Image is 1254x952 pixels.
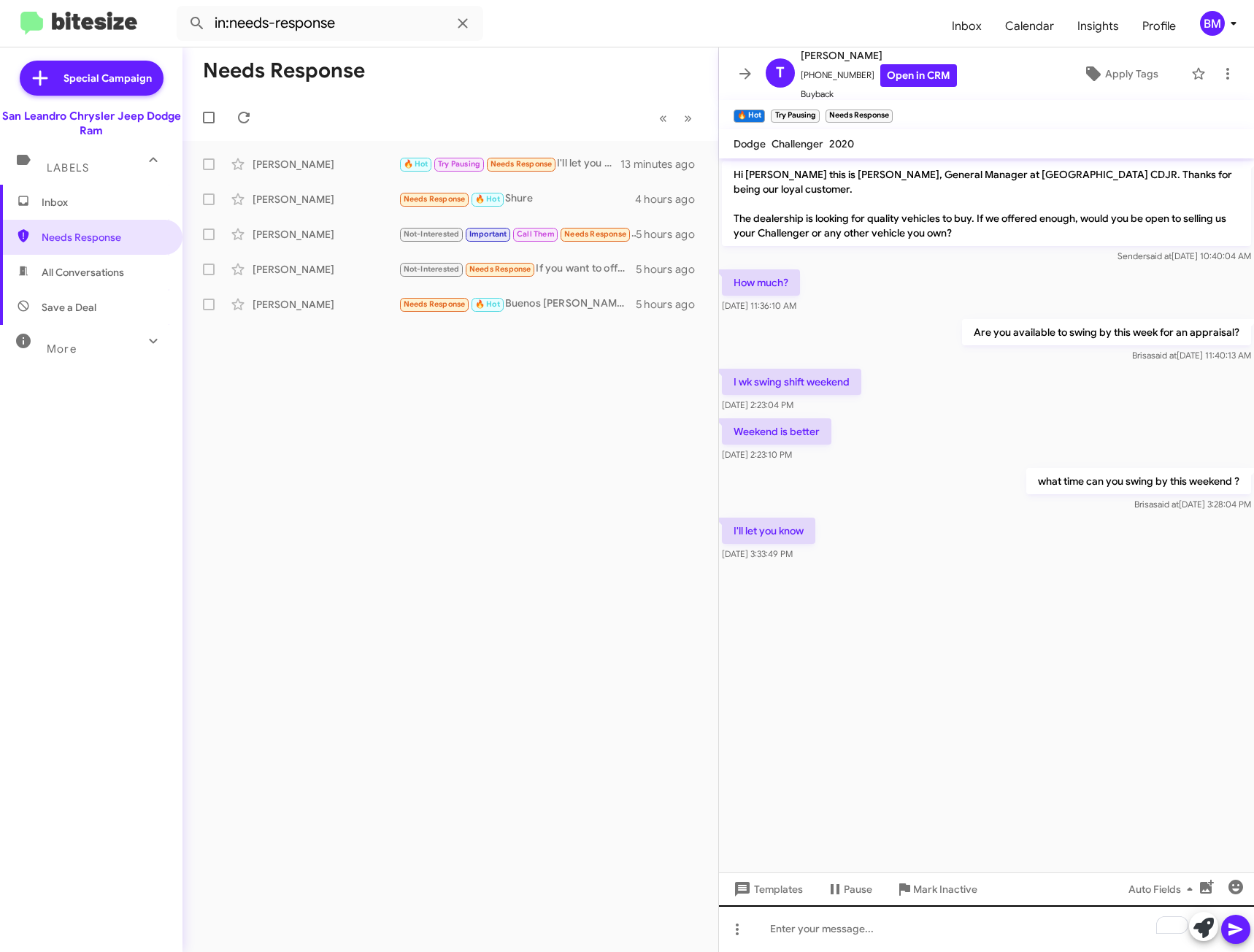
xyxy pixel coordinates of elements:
[913,876,977,902] span: Mark Inactive
[1151,350,1177,361] span: said at
[776,61,785,85] span: T
[722,418,831,445] p: Weekend is better
[722,548,793,559] span: [DATE] 3:33:49 PM
[404,159,428,169] span: 🔥 Hot
[564,229,626,239] span: Needs Response
[731,876,803,902] span: Templates
[47,342,77,356] span: More
[940,5,993,47] a: Inbox
[47,161,89,174] span: Labels
[684,109,692,127] span: »
[42,300,96,315] span: Save a Deal
[475,194,500,204] span: 🔥 Hot
[203,59,365,82] h1: Needs Response
[1153,499,1179,510] span: said at
[719,876,815,902] button: Templates
[253,297,399,312] div: [PERSON_NAME]
[829,137,854,150] span: 2020
[734,137,766,150] span: Dodge
[42,265,124,280] span: All Conversations
[801,87,957,101] span: Buyback
[177,6,483,41] input: Search
[1134,499,1251,510] span: Brisa [DATE] 3:28:04 PM
[884,876,989,902] button: Mark Inactive
[253,192,399,207] div: [PERSON_NAME]
[399,261,636,277] div: If you want to offer for that I'd be willing to listen
[1066,5,1131,47] a: Insights
[42,195,166,210] span: Inbox
[1026,468,1251,494] p: what time can you swing by this weekend ?
[253,227,399,242] div: [PERSON_NAME]
[635,192,707,207] div: 4 hours ago
[880,64,957,87] a: Open in CRM
[659,109,667,127] span: «
[1118,250,1251,261] span: Sender [DATE] 10:40:04 AM
[651,103,701,133] nav: Page navigation example
[1128,876,1199,902] span: Auto Fields
[734,110,765,123] small: 🔥 Hot
[399,156,620,172] div: I'll let you know
[399,296,636,312] div: Buenos [PERSON_NAME] tiene buenas ofertas de carros
[1105,61,1158,87] span: Apply Tags
[815,876,884,902] button: Pause
[722,161,1251,246] p: Hi [PERSON_NAME] this is [PERSON_NAME], General Manager at [GEOGRAPHIC_DATA] CDJR. Thanks for bei...
[962,319,1251,345] p: Are you available to swing by this week for an appraisal?
[404,264,460,274] span: Not-Interested
[253,262,399,277] div: [PERSON_NAME]
[469,264,531,274] span: Needs Response
[772,137,823,150] span: Challenger
[469,229,507,239] span: Important
[404,194,466,204] span: Needs Response
[1057,61,1184,87] button: Apply Tags
[719,905,1254,952] div: To enrich screen reader interactions, please activate Accessibility in Grammarly extension settings
[636,227,707,242] div: 5 hours ago
[517,229,555,239] span: Call Them
[844,876,872,902] span: Pause
[722,300,796,311] span: [DATE] 11:36:10 AM
[722,399,793,410] span: [DATE] 2:23:04 PM
[993,5,1066,47] a: Calendar
[438,159,480,169] span: Try Pausing
[1132,350,1251,361] span: Brisa [DATE] 11:40:13 AM
[1131,5,1188,47] a: Profile
[801,47,957,64] span: [PERSON_NAME]
[64,71,152,85] span: Special Campaign
[399,226,636,242] div: Can you call me
[826,110,893,123] small: Needs Response
[475,299,500,309] span: 🔥 Hot
[253,157,399,172] div: [PERSON_NAME]
[404,299,466,309] span: Needs Response
[722,269,800,296] p: How much?
[722,518,815,544] p: I'll let you know
[1188,11,1238,36] button: BM
[404,229,460,239] span: Not-Interested
[42,230,166,245] span: Needs Response
[399,191,635,207] div: Shure
[771,110,819,123] small: Try Pausing
[636,297,707,312] div: 5 hours ago
[722,449,792,460] span: [DATE] 2:23:10 PM
[650,103,676,133] button: Previous
[1146,250,1172,261] span: said at
[620,157,707,172] div: 13 minutes ago
[636,262,707,277] div: 5 hours ago
[675,103,701,133] button: Next
[491,159,553,169] span: Needs Response
[722,369,861,395] p: I wk swing shift weekend
[801,64,957,87] span: [PHONE_NUMBER]
[1117,876,1210,902] button: Auto Fields
[1200,11,1225,36] div: BM
[20,61,164,96] a: Special Campaign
